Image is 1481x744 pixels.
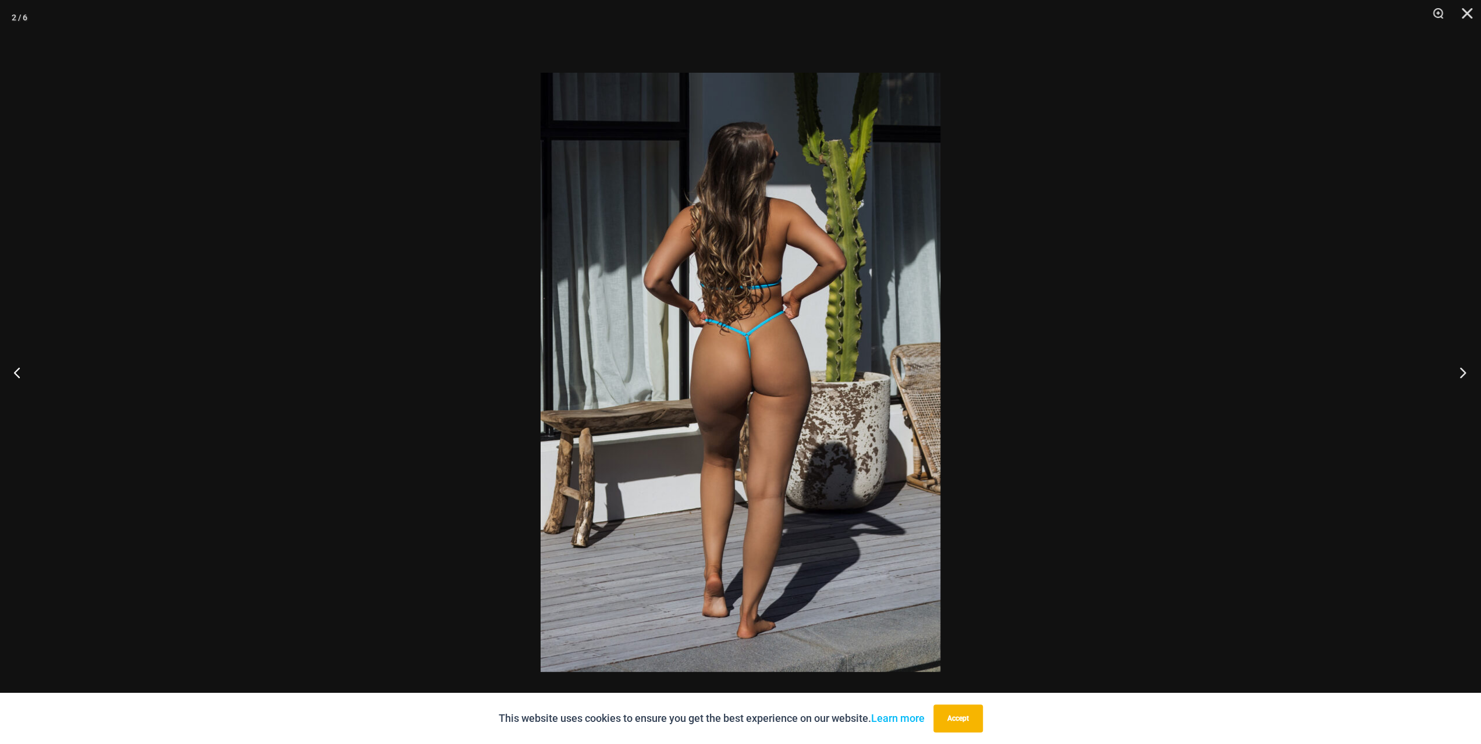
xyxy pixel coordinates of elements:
[499,710,925,727] p: This website uses cookies to ensure you get the best experience on our website.
[12,9,27,26] div: 2 / 6
[933,704,983,732] button: Accept
[871,712,925,724] a: Learn more
[1437,343,1481,401] button: Next
[541,73,940,672] img: Bubble Mesh Highlight Blue 819 One Piece 03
